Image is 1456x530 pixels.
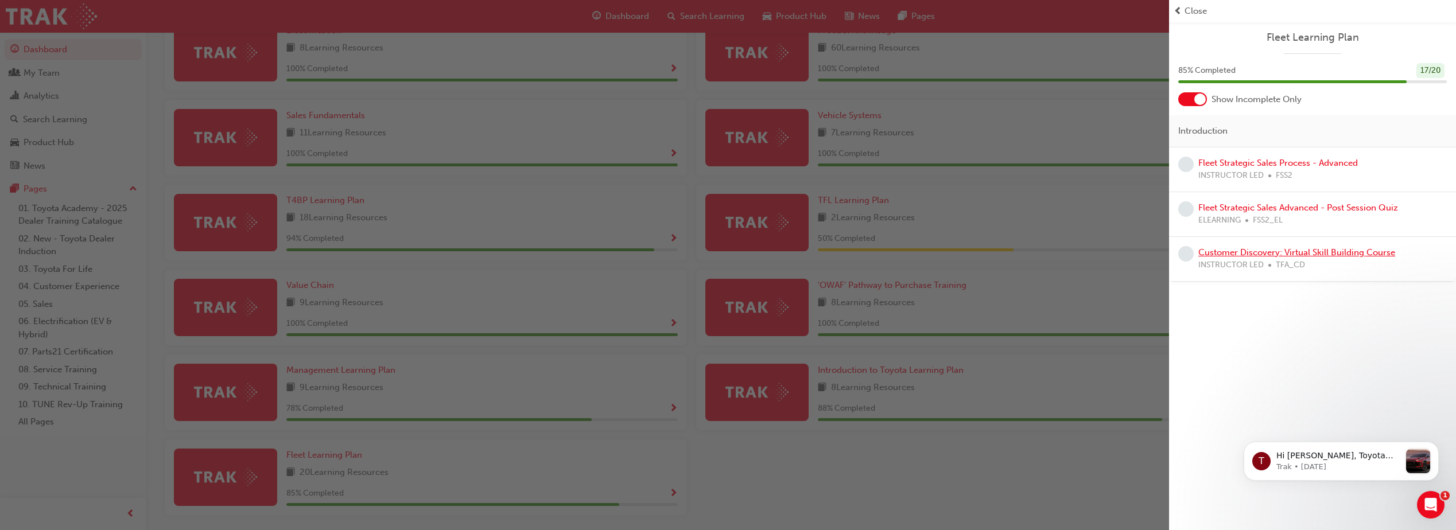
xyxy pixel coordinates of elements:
span: learningRecordVerb_NONE-icon [1178,157,1194,172]
p: Message from Trak, sent 9w ago [50,43,174,53]
a: Fleet Strategic Sales Process - Advanced [1198,158,1358,168]
span: FSS2 [1276,169,1292,182]
span: INSTRUCTOR LED [1198,169,1264,182]
span: Close [1185,5,1207,18]
div: 17 / 20 [1416,63,1445,79]
span: 85 % Completed [1178,64,1236,77]
a: Fleet Learning Plan [1178,31,1447,44]
span: FSS2_EL [1253,214,1283,227]
span: learningRecordVerb_NONE-icon [1178,201,1194,217]
span: TFA_CD [1276,259,1305,272]
button: prev-iconClose [1174,5,1451,18]
span: Introduction [1178,124,1228,138]
a: Fleet Strategic Sales Advanced - Post Session Quiz [1198,202,1398,213]
span: 1 [1441,491,1450,500]
span: prev-icon [1174,5,1182,18]
span: INSTRUCTOR LED [1198,259,1264,272]
span: learningRecordVerb_NONE-icon [1178,246,1194,262]
span: ELEARNING [1198,214,1241,227]
a: Customer Discovery: Virtual Skill Building Course [1198,247,1395,258]
span: Hi [PERSON_NAME], Toyota has revealed the next-generation RAV4, featuring its first ever Plug-In ... [50,32,171,292]
iframe: Intercom live chat [1417,491,1445,519]
iframe: Intercom notifications message [1226,419,1456,499]
span: Show Incomplete Only [1212,93,1302,106]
